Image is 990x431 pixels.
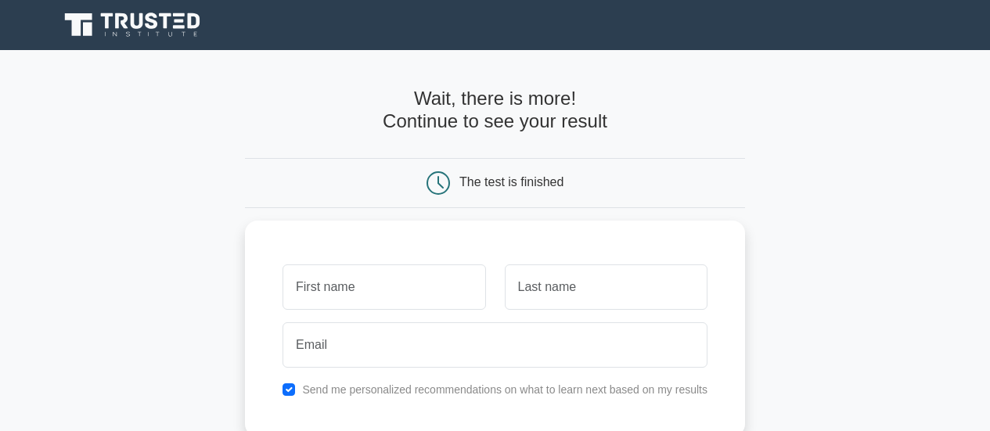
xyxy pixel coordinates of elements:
[283,322,707,368] input: Email
[505,264,707,310] input: Last name
[245,88,745,133] h4: Wait, there is more! Continue to see your result
[283,264,485,310] input: First name
[459,175,563,189] div: The test is finished
[302,383,707,396] label: Send me personalized recommendations on what to learn next based on my results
